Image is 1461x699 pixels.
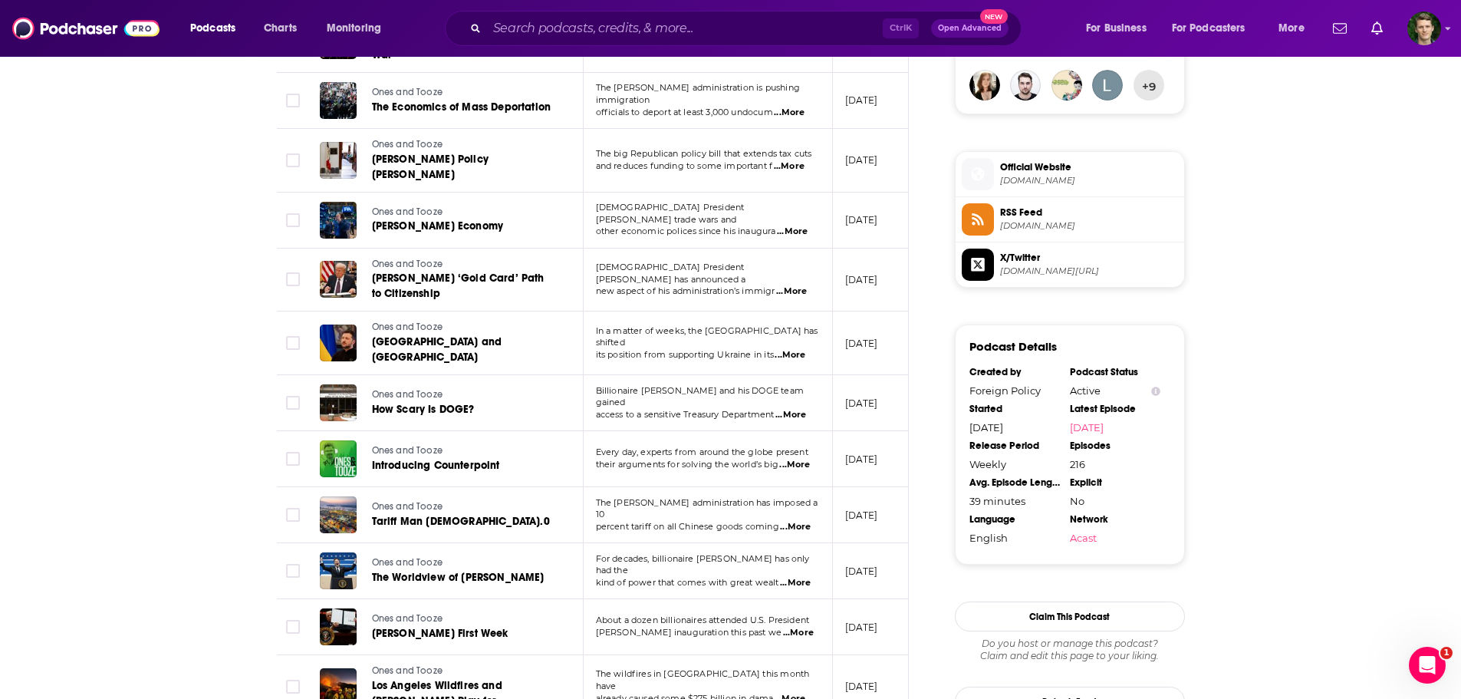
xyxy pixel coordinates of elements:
p: [DATE] [845,397,878,410]
span: Toggle select row [286,620,300,634]
span: Billionaire [PERSON_NAME] and his DOGE team gained [596,385,804,408]
div: Weekly [969,458,1060,470]
div: Language [969,513,1060,526]
span: ...More [779,459,810,471]
button: Claim This Podcast [955,602,1185,631]
span: Toggle select row [286,153,300,167]
span: Toggle select row [286,508,300,522]
a: [PERSON_NAME] First Week [372,626,554,641]
a: Ones and Tooze [372,138,556,152]
span: access to a sensitive Treasury Department [596,409,775,420]
span: 1 [1440,647,1453,659]
span: Ones and Tooze [372,501,443,512]
span: The Worldview of [PERSON_NAME] [372,571,545,584]
span: X/Twitter [1000,251,1178,265]
p: [DATE] [845,273,878,286]
a: [GEOGRAPHIC_DATA] and [GEOGRAPHIC_DATA] [372,335,556,365]
p: [DATE] [845,453,878,466]
button: +9 [1134,70,1164,101]
span: Podcasts [190,18,235,39]
span: ...More [777,226,808,238]
span: [DEMOGRAPHIC_DATA] President [PERSON_NAME] has announced a [596,262,746,285]
iframe: Intercom live chat [1409,647,1446,684]
div: English [969,532,1060,544]
a: How Scary Is DOGE? [372,402,554,417]
span: How Scary Is DOGE? [372,403,475,416]
span: other economic polices since his inaugura [596,226,776,236]
span: Toggle select row [286,272,300,286]
a: Tariff Man [DEMOGRAPHIC_DATA].0 [372,514,554,529]
span: Ones and Tooze [372,87,443,97]
span: The [PERSON_NAME] administration has imposed a 10 [596,497,818,520]
span: The big Republican policy bill that extends tax cuts [596,148,812,159]
span: [PERSON_NAME] ‘Gold Card’ Path to Citizenship [372,272,545,300]
span: Toggle select row [286,680,300,694]
button: Show Info [1151,385,1160,397]
button: open menu [179,16,255,41]
span: New [980,9,1008,24]
span: [PERSON_NAME] inauguration this past we [596,627,782,638]
span: kind of power that comes with great wealt [596,577,779,588]
a: Ones and Tooze [372,321,556,335]
div: Episodes [1070,440,1160,452]
span: Ones and Tooze [372,557,443,568]
div: Search podcasts, credits, & more... [459,11,1036,46]
span: and reduces funding to some important f [596,160,773,171]
span: percent tariff on all Chinese goods coming [596,521,779,532]
span: Charts [264,18,297,39]
img: castoffcrown [1051,70,1082,101]
span: ...More [776,285,807,298]
span: Ones and Tooze [372,259,443,269]
span: ...More [783,627,814,639]
div: Active [1070,384,1160,397]
span: Tariff Man [DEMOGRAPHIC_DATA].0 [372,515,550,528]
button: open menu [1268,16,1324,41]
button: open menu [1162,16,1268,41]
span: Toggle select row [286,213,300,227]
span: Ones and Tooze [372,613,443,624]
img: sumpetronius [1010,70,1041,101]
span: new aspect of his administration’s immigr [596,285,775,296]
span: feeds.megaphone.fm [1000,220,1178,232]
div: Podcast Status [1070,366,1160,378]
button: open menu [316,16,401,41]
div: Foreign Policy [969,384,1060,397]
div: Avg. Episode Length [969,476,1060,489]
span: ...More [775,409,806,421]
a: Ones and Tooze [372,612,554,626]
p: [DATE] [845,337,878,350]
div: Network [1070,513,1160,526]
span: Monitoring [327,18,381,39]
a: [PERSON_NAME] Economy [372,219,554,234]
a: Acast [1070,532,1160,544]
span: officials to deport at least 3,000 undocum [596,107,773,117]
img: User Profile [1407,12,1441,45]
a: Ones and Tooze [372,206,554,219]
a: X/Twitter[DOMAIN_NAME][URL] [962,249,1178,281]
a: lt6789 [1092,70,1123,101]
span: The wildfires in [GEOGRAPHIC_DATA] this month have [596,668,810,691]
span: Ones and Tooze [372,389,443,400]
span: For Business [1086,18,1147,39]
span: In a matter of weeks, the [GEOGRAPHIC_DATA] has shifted [596,325,818,348]
a: Ones and Tooze [372,444,554,458]
a: Ones and Tooze [372,388,554,402]
a: The Economics of Mass Deportation [372,100,554,115]
button: Open AdvancedNew [931,19,1009,38]
span: Toggle select row [286,336,300,350]
span: Ones and Tooze [372,321,443,332]
span: Introducing Counterpoint [372,459,500,472]
span: ...More [780,577,811,589]
span: Toggle select row [286,564,300,578]
span: RSS Feed [1000,206,1178,219]
p: [DATE] [845,509,878,522]
img: katherinej.wright96 [969,70,1000,101]
span: More [1278,18,1305,39]
a: Ones and Tooze [372,664,556,678]
span: For decades, billionaire [PERSON_NAME] has only had the [596,553,810,576]
a: Ones and Tooze [372,500,554,514]
a: RSS Feed[DOMAIN_NAME] [962,203,1178,236]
